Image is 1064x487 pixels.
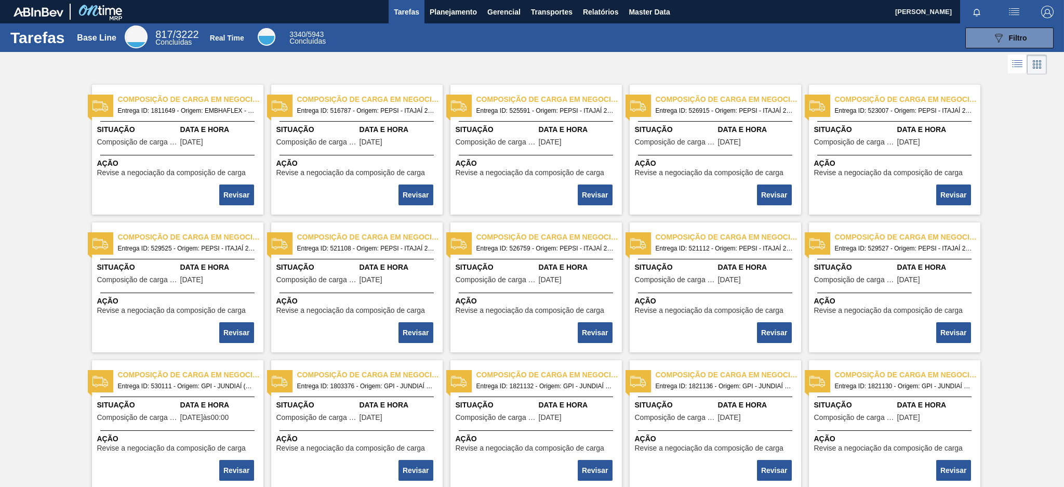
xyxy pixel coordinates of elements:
span: Composição de carga em negociação [656,94,801,105]
span: Situação [635,400,715,411]
span: Composição de carga em negociação [835,370,980,380]
span: Composição de carga em negociação [297,94,443,105]
span: Ação [814,158,978,169]
span: Revise a negociação da composição de carga [276,444,425,452]
button: Revisar [936,185,971,205]
span: Data e Hora [718,262,799,273]
span: Composição de carga em negociação [456,138,536,146]
span: Entrega ID: 530111 - Origem: GPI - JUNDIAÍ (SP) - Destino: BR23 [118,380,255,392]
span: Ação [456,296,619,307]
span: Entrega ID: 1803376 - Origem: GPI - JUNDIAÍ (SP) - Destino: BR21 [297,380,434,392]
span: Entrega ID: 526915 - Origem: PEPSI - ITAJAÍ 2 (SC) - Destino: BR15 [656,105,793,116]
span: 28/08/2025, [360,414,382,422]
span: Data e Hora [539,400,619,411]
span: Composição de carga em negociação [635,414,715,422]
span: Ação [814,433,978,444]
button: Revisar [219,460,254,481]
span: Data e Hora [180,124,261,135]
div: Completar tarefa: 29866413 [400,321,434,344]
span: Revise a negociação da composição de carga [276,307,425,314]
button: Revisar [398,322,433,343]
span: Entrega ID: 529527 - Origem: PEPSI - ITAJAÍ 2 (SC) - Destino: BR15 [835,243,972,254]
span: Situação [635,124,715,135]
span: Transportes [531,6,573,18]
img: status [630,236,646,252]
span: 17/07/2021, [180,276,203,284]
span: Revise a negociação da composição de carga [635,307,783,314]
div: Completar tarefa: 29866412 [220,321,255,344]
span: Gerencial [487,6,521,18]
span: Composição de carga em negociação [476,370,622,380]
span: Situação [456,262,536,273]
span: Data e Hora [718,124,799,135]
button: Revisar [757,460,792,481]
button: Revisar [219,185,254,205]
div: Completar tarefa: 29866407 [220,183,255,206]
span: Ação [814,296,978,307]
span: Composição de carga em negociação [297,370,443,380]
button: Revisar [398,185,433,205]
span: / 3222 [155,29,198,40]
span: Data e Hora [180,262,261,273]
span: 13/07/2021, [539,138,562,146]
span: Situação [814,124,895,135]
span: Composição de carga em negociação [814,276,895,284]
span: Situação [635,262,715,273]
span: 05/07/2021, [360,276,382,284]
span: Composição de carga em negociação [276,276,357,284]
span: Composição de carga em negociação [97,138,178,146]
span: Entrega ID: 1821130 - Origem: GPI - JUNDIAÍ (SP) - Destino: BR26 [835,380,972,392]
span: Data e Hora [539,262,619,273]
span: Filtro [1009,34,1027,42]
div: Completar tarefa: 29866421 [758,459,793,482]
span: 15/07/2021, [539,276,562,284]
span: Situação [456,124,536,135]
span: Entrega ID: 526759 - Origem: PEPSI - ITAJAÍ 2 (SC) - Destino: BR15 [476,243,614,254]
span: Ação [456,158,619,169]
button: Revisar [219,322,254,343]
span: Revise a negociação da composição de carga [814,307,963,314]
span: Situação [276,124,357,135]
div: Completar tarefa: 29866408 [400,183,434,206]
span: Entrega ID: 523007 - Origem: PEPSI - ITAJAÍ 2 (SC) - Destino: BR23 [835,105,972,116]
span: Composição de carga em negociação [635,138,715,146]
div: Base Line [125,25,148,48]
div: Completar tarefa: 29866414 [579,321,614,344]
div: Visão em Lista [1008,55,1027,74]
span: Entrega ID: 1811649 - Origem: EMBHAFLEX - GUARULHOS (SP) - Destino: BR28 [118,105,255,116]
div: Completar tarefa: 29866419 [400,459,434,482]
span: Entrega ID: 521112 - Origem: PEPSI - ITAJAÍ 2 (SC) - Destino: BR20 [656,243,793,254]
div: Completar tarefa: 29866416 [937,321,972,344]
span: Situação [276,400,357,411]
div: Completar tarefa: 29866409 [579,183,614,206]
span: Concluídas [155,38,192,46]
img: status [272,236,287,252]
span: Ação [276,296,440,307]
span: 19/09/2025, [897,414,920,422]
span: Composição de carga em negociação [297,232,443,243]
div: Base Line [77,33,116,43]
span: Data e Hora [539,124,619,135]
span: 20/07/2021, [897,276,920,284]
span: Situação [97,124,178,135]
span: Composição de carga em negociação [456,276,536,284]
span: Composição de carga em negociação [814,414,895,422]
span: Data e Hora [360,400,440,411]
img: status [809,98,825,114]
span: Situação [456,400,536,411]
div: Base Line [155,30,198,46]
span: Ação [635,296,799,307]
div: Completar tarefa: 29866411 [937,183,972,206]
div: Completar tarefa: 29866422 [937,459,972,482]
span: Data e Hora [897,262,978,273]
span: Composição de carga em negociação [814,138,895,146]
span: / 5943 [289,30,324,38]
span: Situação [97,400,178,411]
span: 3340 [289,30,305,38]
img: status [809,236,825,252]
img: status [451,374,467,389]
span: Master Data [629,6,670,18]
span: Situação [814,262,895,273]
span: Composição de carga em negociação [656,232,801,243]
span: Revise a negociação da composição de carga [456,307,604,314]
